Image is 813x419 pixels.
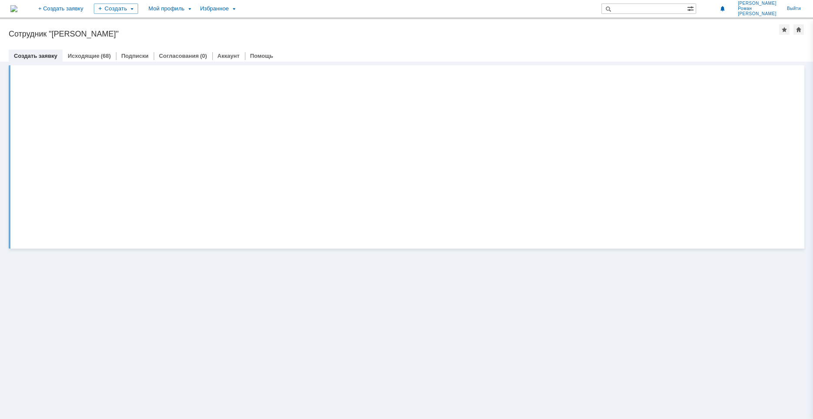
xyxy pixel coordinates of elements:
[793,24,804,35] div: Сделать домашней страницей
[101,53,111,59] div: (68)
[200,53,207,59] div: (0)
[250,53,273,59] a: Помощь
[738,1,777,6] span: [PERSON_NAME]
[121,53,149,59] a: Подписки
[10,5,17,12] a: Перейти на домашнюю страницу
[14,53,57,59] a: Создать заявку
[9,30,779,38] div: Сотрудник "[PERSON_NAME]"
[94,3,138,14] div: Создать
[68,53,99,59] a: Исходящие
[159,53,199,59] a: Согласования
[779,24,790,35] div: Добавить в избранное
[218,53,240,59] a: Аккаунт
[738,6,777,11] span: Роман
[738,11,777,17] span: [PERSON_NAME]
[687,4,696,12] span: Расширенный поиск
[10,5,17,12] img: logo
